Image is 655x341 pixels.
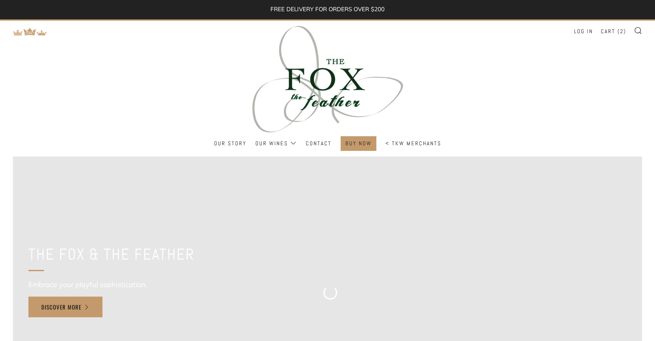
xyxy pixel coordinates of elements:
[28,277,195,291] p: Embrace your playful sophistication.
[255,137,297,150] a: Our Wines
[28,243,195,266] h2: THE FOX & THE FEATHER
[214,137,246,150] a: Our Story
[620,28,624,35] span: 2
[306,137,332,150] a: Contact
[385,137,441,150] a: < TKW Merchants
[601,25,626,38] a: Cart (2)
[252,21,403,136] img: three kings wine merchants
[574,25,593,38] a: Log in
[345,137,372,150] a: BUY NOW
[28,297,102,317] a: Discover More
[13,28,47,36] img: Return to TKW Merchants
[13,27,47,35] a: Return to TKW Merchants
